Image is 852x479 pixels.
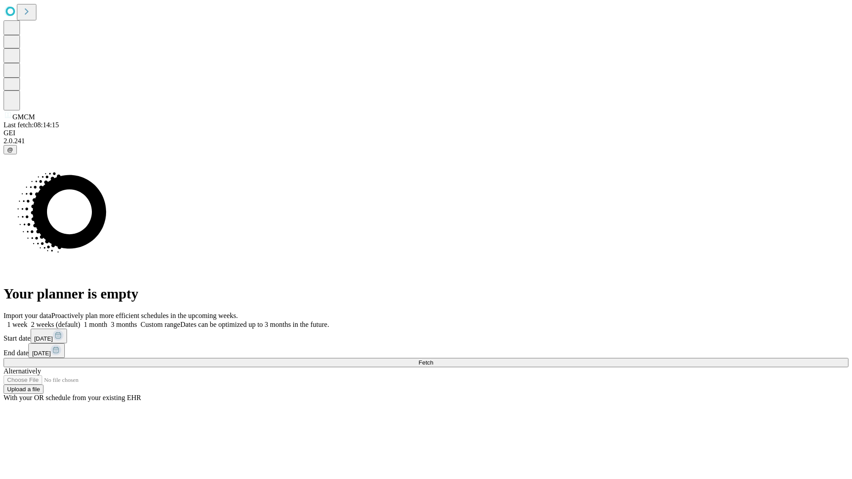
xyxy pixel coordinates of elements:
[111,321,137,328] span: 3 months
[180,321,329,328] span: Dates can be optimized up to 3 months in the future.
[418,359,433,366] span: Fetch
[4,129,848,137] div: GEI
[28,343,65,358] button: [DATE]
[84,321,107,328] span: 1 month
[4,312,51,319] span: Import your data
[12,113,35,121] span: GMCM
[4,367,41,375] span: Alternatively
[141,321,180,328] span: Custom range
[31,321,80,328] span: 2 weeks (default)
[7,146,13,153] span: @
[7,321,28,328] span: 1 week
[4,385,43,394] button: Upload a file
[4,286,848,302] h1: Your planner is empty
[32,350,51,357] span: [DATE]
[51,312,238,319] span: Proactively plan more efficient schedules in the upcoming weeks.
[4,121,59,129] span: Last fetch: 08:14:15
[4,145,17,154] button: @
[34,335,53,342] span: [DATE]
[4,358,848,367] button: Fetch
[4,394,141,401] span: With your OR schedule from your existing EHR
[4,343,848,358] div: End date
[31,329,67,343] button: [DATE]
[4,329,848,343] div: Start date
[4,137,848,145] div: 2.0.241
